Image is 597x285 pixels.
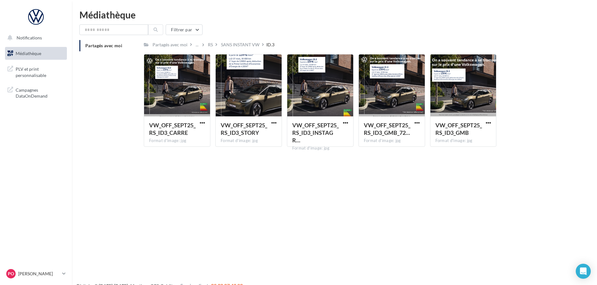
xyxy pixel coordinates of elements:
div: Partagés avec moi [153,42,188,48]
div: Format d'image: jpg [221,138,277,144]
div: ID.3 [266,42,274,48]
a: Campagnes DataOnDemand [4,83,68,102]
div: Format d'image: jpg [364,138,420,144]
span: Notifications [17,35,42,40]
a: Médiathèque [4,47,68,60]
button: Notifications [4,31,66,44]
span: Partagés avec moi [85,43,122,48]
div: Médiathèque [79,10,589,19]
span: VW_OFF_SEPT25_RS_ID3_GMB [435,122,482,136]
span: Médiathèque [16,51,41,56]
button: Filtrer par [166,24,203,35]
a: PO [PERSON_NAME] [5,268,67,280]
span: VW_OFF_SEPT25_RS_ID3_STORY [221,122,267,136]
p: [PERSON_NAME] [18,271,60,277]
div: ... [194,40,200,49]
span: PO [8,271,14,277]
div: Format d'image: jpg [435,138,491,144]
div: Format d'image: jpg [292,145,348,151]
div: Format d'image: jpg [149,138,205,144]
span: PLV et print personnalisable [16,65,64,78]
a: PLV et print personnalisable [4,62,68,81]
span: VW_OFF_SEPT25_RS_ID3_GMB_720x720 [364,122,410,136]
span: VW_OFF_SEPT25_RS_ID3_CARRE [149,122,196,136]
span: Campagnes DataOnDemand [16,86,64,99]
div: RS [208,42,213,48]
span: VW_OFF_SEPT25_RS_ID3_INSTAGRAM [292,122,339,144]
div: Open Intercom Messenger [576,264,591,279]
div: SANS INSTANT VW [221,42,259,48]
